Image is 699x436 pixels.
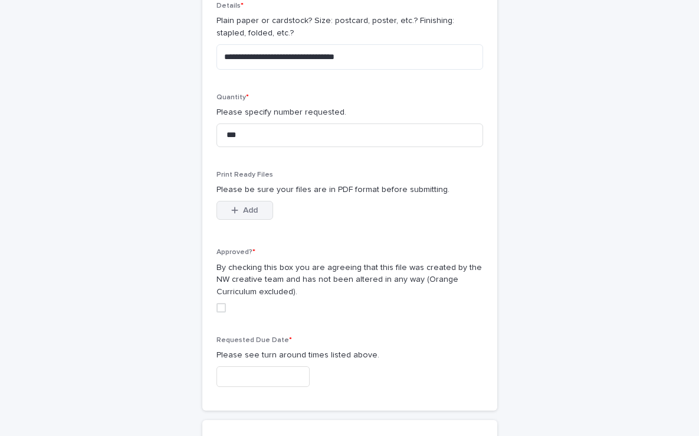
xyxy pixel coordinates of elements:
[216,349,483,362] p: Please see turn around times listed above.
[216,15,483,40] p: Plain paper or cardstock? Size: postcard, poster, etc.? Finishing: stapled, folded, etc.?
[216,2,244,9] span: Details
[216,249,255,256] span: Approved?
[216,201,273,220] button: Add
[243,206,258,214] span: Add
[216,94,249,101] span: Quantity
[216,106,483,119] p: Please specify number requested.
[216,171,273,178] span: Print Ready Files
[216,262,483,298] p: By checking this box you are agreeing that this file was created by the NW creative team and has ...
[216,184,483,196] p: Please be sure your files are in PDF format before submitting.
[216,337,292,344] span: Requested Due Date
